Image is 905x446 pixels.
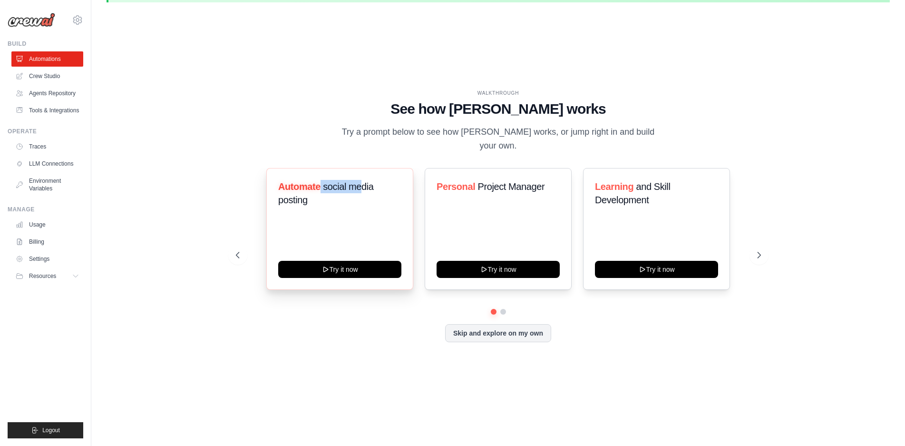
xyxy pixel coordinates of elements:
button: Try it now [437,261,560,278]
a: Crew Studio [11,69,83,84]
span: Project Manager [477,181,545,192]
iframe: Chat Widget [857,400,905,446]
font: LLM Connections [29,160,73,168]
font: Settings [29,255,49,263]
button: Resources [11,268,83,284]
font: Automations [29,55,61,63]
span: Personal [437,181,475,192]
span: Logout [42,426,60,434]
p: Try a prompt below to see how [PERSON_NAME] works, or jump right in and build your own. [339,125,658,153]
a: Billing [11,234,83,249]
font: Tools & Integrations [29,107,79,114]
span: Automate [278,181,321,192]
font: Agents Repository [29,89,76,97]
div: Manage [8,206,83,213]
span: Resources [29,272,56,280]
font: Usage [29,221,46,228]
a: Usage [11,217,83,232]
span: social media posting [278,181,374,205]
button: Try it now [278,261,401,278]
div: Build [8,40,83,48]
a: Environment Variables [11,173,83,196]
a: LLM Connections [11,156,83,171]
a: Settings [11,251,83,267]
span: Learning [595,181,633,192]
font: Environment Variables [29,177,79,192]
div: Operate [8,128,83,135]
button: Try it now [595,261,718,278]
font: Try it now [487,265,516,274]
a: Traces [11,139,83,154]
font: Billing [29,238,44,246]
div: WALKTHROUGH [236,89,761,97]
a: Agents Repository [11,86,83,101]
button: Logout [8,422,83,438]
font: Traces [29,143,46,150]
div: 聊天小组件 [857,400,905,446]
button: Skip and explore on my own [445,324,551,342]
h1: See how [PERSON_NAME] works [236,100,761,118]
a: Tools & Integrations [11,103,83,118]
img: Logo [8,13,55,27]
font: Try it now [329,265,358,274]
font: Try it now [646,265,675,274]
a: Automations [11,51,83,67]
font: Crew Studio [29,72,60,80]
